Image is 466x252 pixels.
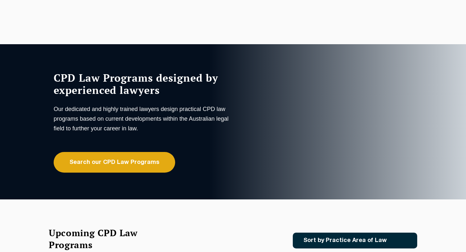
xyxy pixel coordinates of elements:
[54,152,175,173] a: Search our CPD Law Programs
[293,233,417,248] a: Sort by Practice Area of Law
[49,227,154,251] h2: Upcoming CPD Law Programs
[397,238,405,243] img: Icon
[54,104,231,133] p: Our dedicated and highly trained lawyers design practical CPD law programs based on current devel...
[54,72,231,96] h1: CPD Law Programs designed by experienced lawyers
